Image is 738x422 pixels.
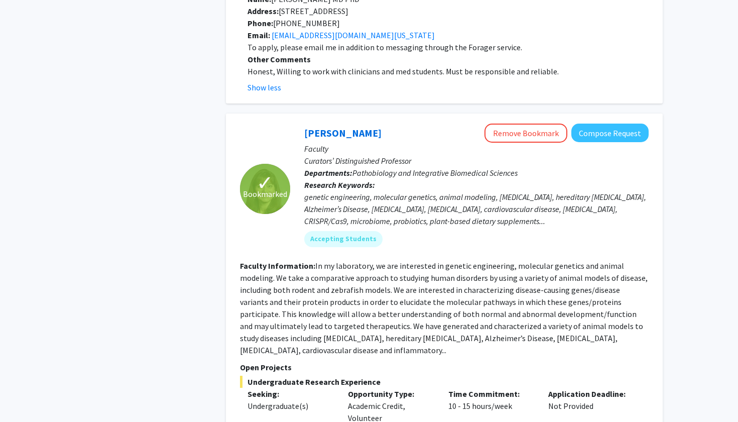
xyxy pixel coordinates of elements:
span: [STREET_ADDRESS] [279,6,348,16]
b: Faculty Information: [240,261,315,271]
a: [EMAIL_ADDRESS][DOMAIN_NAME][US_STATE] [272,30,435,40]
p: Faculty [304,143,649,155]
span: Undergraduate Research Experience [240,376,649,388]
span: [PHONE_NUMBER] [273,18,340,28]
fg-read-more: In my laboratory, we are interested in genetic engineering, molecular genetics and animal modelin... [240,261,648,355]
p: Open Projects [240,361,649,373]
span: ✓ [257,178,274,188]
div: Undergraduate(s) [248,400,333,412]
button: Compose Request to Elizabeth Bryda [571,124,649,142]
strong: Email: [248,30,270,40]
p: Curators’ Distinguished Professor [304,155,649,167]
strong: Address: [248,6,279,16]
p: Application Deadline: [548,388,634,400]
mat-chip: Accepting Students [304,231,383,247]
strong: Other Comments [248,54,311,64]
p: Time Commitment: [448,388,534,400]
iframe: Chat [8,377,43,414]
p: Opportunity Type: [348,388,433,400]
div: genetic engineering, molecular genetics, animal modeling, [MEDICAL_DATA], hereditary [MEDICAL_DAT... [304,191,649,227]
strong: Phone: [248,18,273,28]
span: Pathobiology and Integrative Biomedical Sciences [352,168,518,178]
b: Departments: [304,168,352,178]
button: Show less [248,81,281,93]
span: Honest, Willing to work with clinicians and med students. Must be responsible and reliable. [248,66,559,76]
b: Research Keywords: [304,180,375,190]
button: Remove Bookmark [484,124,567,143]
p: To apply, please email me in addition to messaging through the Forager service. [248,41,649,53]
span: Bookmarked [243,188,287,200]
p: Seeking: [248,388,333,400]
a: [PERSON_NAME] [304,127,382,139]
